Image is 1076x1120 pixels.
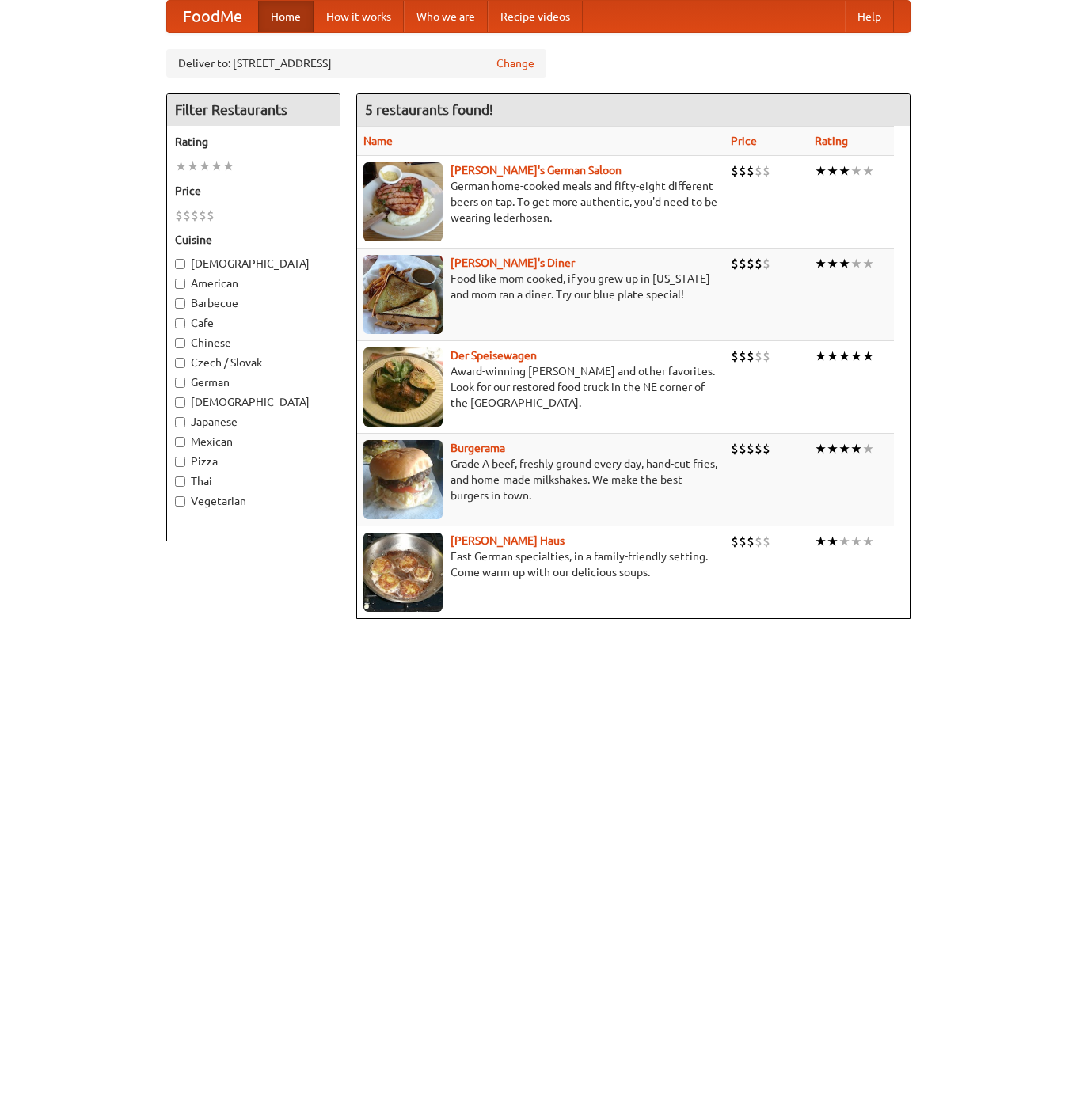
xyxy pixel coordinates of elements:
[175,338,185,348] input: Chinese
[850,533,862,550] li: ★
[175,358,185,368] input: Czech / Slovak
[191,207,199,224] li: $
[175,454,332,469] label: Pizza
[175,318,185,328] input: Cafe
[187,158,199,175] li: ★
[762,533,770,550] li: $
[827,347,838,365] li: ★
[739,255,747,272] li: $
[862,440,874,457] li: ★
[199,158,211,175] li: ★
[222,158,234,175] li: ★
[175,207,183,224] li: $
[731,347,739,365] li: $
[175,298,185,309] input: Barbecue
[363,549,718,580] p: East German specialties, in a family-friendly setting. Come warm up with our delicious soups.
[451,534,565,547] a: [PERSON_NAME] Haus
[175,417,185,427] input: Japanese
[207,207,215,224] li: $
[363,178,718,226] p: German home-cooked meals and fifty-eight different beers on tap. To get more authentic, you'd nee...
[363,440,443,519] img: burgerama.jpg
[862,255,874,272] li: ★
[175,275,332,291] label: American
[314,1,404,32] a: How it works
[175,279,185,289] input: American
[747,162,755,180] li: $
[827,255,838,272] li: ★
[747,440,755,457] li: $
[838,440,850,457] li: ★
[451,164,622,177] a: [PERSON_NAME]'s German Saloon
[167,1,258,32] a: FoodMe
[838,347,850,365] li: ★
[404,1,488,32] a: Who we are
[838,162,850,180] li: ★
[451,442,505,454] a: Burgerama
[496,55,534,71] a: Change
[762,347,770,365] li: $
[850,255,862,272] li: ★
[827,533,838,550] li: ★
[363,533,443,612] img: kohlhaus.jpg
[175,315,332,331] label: Cafe
[815,533,827,550] li: ★
[451,256,575,269] a: [PERSON_NAME]'s Diner
[862,533,874,550] li: ★
[451,349,537,362] a: Der Speisewagen
[755,162,762,180] li: $
[731,255,739,272] li: $
[175,476,185,487] input: Thai
[838,533,850,550] li: ★
[731,533,739,550] li: $
[363,255,443,334] img: sallys.jpg
[175,134,332,150] h5: Rating
[762,162,770,180] li: $
[175,158,187,175] li: ★
[815,135,848,147] a: Rating
[739,162,747,180] li: $
[747,533,755,550] li: $
[211,158,222,175] li: ★
[363,347,443,427] img: speisewagen.jpg
[175,232,332,248] h5: Cuisine
[175,437,185,447] input: Mexican
[183,207,191,224] li: $
[838,255,850,272] li: ★
[258,1,314,32] a: Home
[815,162,827,180] li: ★
[175,394,332,410] label: [DEMOGRAPHIC_DATA]
[175,414,332,430] label: Japanese
[755,255,762,272] li: $
[850,347,862,365] li: ★
[731,135,757,147] a: Price
[747,347,755,365] li: $
[175,335,332,351] label: Chinese
[862,162,874,180] li: ★
[175,259,185,269] input: [DEMOGRAPHIC_DATA]
[739,440,747,457] li: $
[175,256,332,271] label: [DEMOGRAPHIC_DATA]
[850,440,862,457] li: ★
[850,162,862,180] li: ★
[827,440,838,457] li: ★
[739,533,747,550] li: $
[363,271,718,302] p: Food like mom cooked, if you grew up in [US_STATE] and mom ran a diner. Try our blue plate special!
[762,255,770,272] li: $
[175,397,185,408] input: [DEMOGRAPHIC_DATA]
[731,162,739,180] li: $
[488,1,583,32] a: Recipe videos
[175,496,185,507] input: Vegetarian
[731,440,739,457] li: $
[167,94,340,126] h4: Filter Restaurants
[175,378,185,388] input: German
[827,162,838,180] li: ★
[175,493,332,509] label: Vegetarian
[815,347,827,365] li: ★
[175,183,332,199] h5: Price
[175,295,332,311] label: Barbecue
[166,49,546,78] div: Deliver to: [STREET_ADDRESS]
